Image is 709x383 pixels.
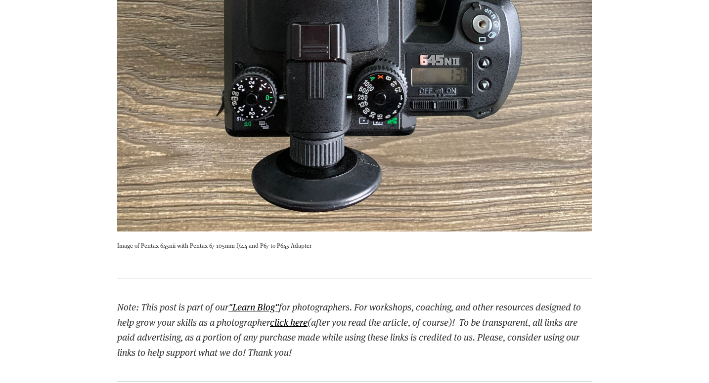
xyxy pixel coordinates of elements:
em: Note: This post is part of our [117,301,228,313]
a: "Learn Blog" [228,301,279,313]
em: (after you read the article, of course)! To be transparent, all links are paid advertising, as a ... [117,316,581,358]
p: Image of Pentax 645nii with Pentax 67 105mm f/2.4 and P67 to P645 Adapter [117,240,592,250]
em: for photographers. For workshops, coaching, and other resources designed to help grow your skills... [117,301,583,328]
a: click here [270,316,308,328]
